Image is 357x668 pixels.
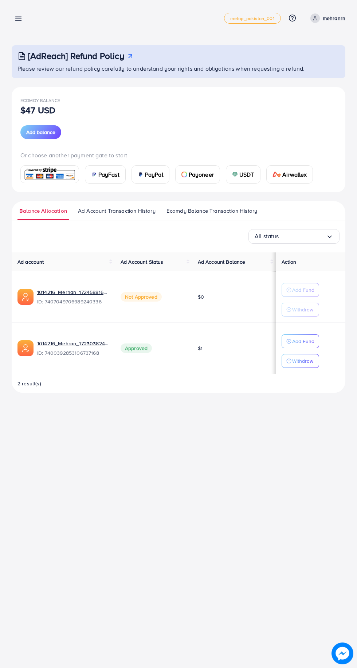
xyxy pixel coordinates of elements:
a: mehranrn [307,13,345,23]
a: cardPayoneer [175,165,220,184]
span: USDT [239,170,254,179]
a: card [20,165,79,183]
button: Add balance [20,125,61,139]
span: PayPal [145,170,163,179]
span: 2 result(s) [17,380,41,387]
span: Action [282,258,296,266]
h3: [AdReach] Refund Policy [28,51,124,61]
div: Search for option [248,229,340,244]
a: cardUSDT [226,165,260,184]
p: Please review our refund policy carefully to understand your rights and obligations when requesti... [17,64,341,73]
span: Not Approved [121,292,162,302]
a: cardPayPal [132,165,169,184]
span: Approved [121,343,152,353]
span: Ad account [17,258,44,266]
span: Airwallex [282,170,306,179]
span: Add balance [26,129,55,136]
span: All status [255,231,279,242]
span: Ecomdy Balance [20,97,60,103]
p: Add Fund [292,286,314,294]
span: Payoneer [189,170,214,179]
button: Add Fund [282,334,319,348]
span: Ecomdy Balance Transaction History [166,207,257,215]
a: cardAirwallex [266,165,313,184]
button: Withdraw [282,354,319,368]
a: cardPayFast [85,165,126,184]
input: Search for option [279,231,326,242]
img: image [331,643,353,664]
img: card [232,172,238,177]
span: PayFast [98,170,119,179]
p: Withdraw [292,357,313,365]
span: Ad Account Balance [198,258,246,266]
span: metap_pakistan_001 [230,16,275,21]
span: $1 [198,345,203,352]
a: 1014216_Mehran_1723038241071 [37,340,109,347]
span: ID: 7407049706989240336 [37,298,109,305]
button: Add Fund [282,283,319,297]
span: $0 [198,293,204,300]
img: ic-ads-acc.e4c84228.svg [17,289,34,305]
img: card [91,172,97,177]
img: card [272,172,281,177]
p: Withdraw [292,305,313,314]
p: Add Fund [292,337,314,346]
img: card [181,172,187,177]
span: Balance Allocation [19,207,67,215]
div: <span class='underline'>1014216_Merhan_1724588164299</span></br>7407049706989240336 [37,288,109,305]
button: Withdraw [282,303,319,317]
a: 1014216_Merhan_1724588164299 [37,288,109,296]
img: card [23,166,76,182]
span: Ad Account Status [121,258,164,266]
img: card [138,172,144,177]
p: Or choose another payment gate to start [20,151,337,160]
img: ic-ads-acc.e4c84228.svg [17,340,34,356]
span: ID: 7400392853106737168 [37,349,109,357]
p: mehranrn [323,14,345,23]
div: <span class='underline'>1014216_Mehran_1723038241071</span></br>7400392853106737168 [37,340,109,357]
a: metap_pakistan_001 [224,13,281,24]
p: $47 USD [20,106,55,114]
span: Ad Account Transaction History [78,207,156,215]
